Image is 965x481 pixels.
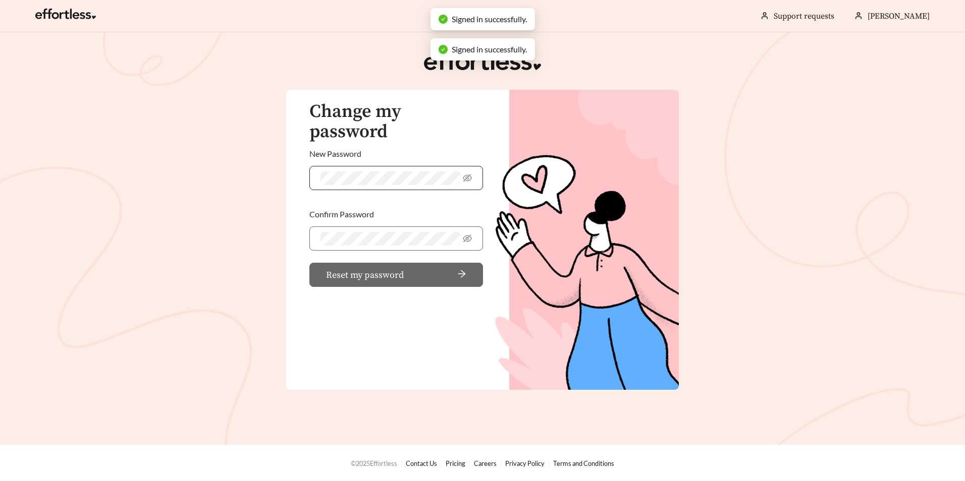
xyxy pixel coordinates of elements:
span: eye-invisible [463,173,472,183]
span: Signed in successfully. [452,14,527,24]
span: check-circle [439,15,448,24]
input: Confirm Password [320,232,461,246]
a: Terms and Conditions [553,459,614,467]
span: [PERSON_NAME] [868,11,930,21]
span: Signed in successfully. [452,44,527,54]
a: Pricing [446,459,465,467]
a: Support requests [774,11,834,21]
span: eye-invisible [463,234,472,243]
span: © 2025 Effortless [351,459,397,467]
a: Privacy Policy [505,459,545,467]
label: New Password [309,142,361,166]
span: check-circle [439,45,448,54]
input: New Password [320,171,461,185]
h3: Change my password [309,102,483,142]
label: Confirm Password [309,202,374,226]
button: Reset my passwordarrow-right [309,263,483,287]
a: Contact Us [406,459,437,467]
a: Careers [474,459,497,467]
